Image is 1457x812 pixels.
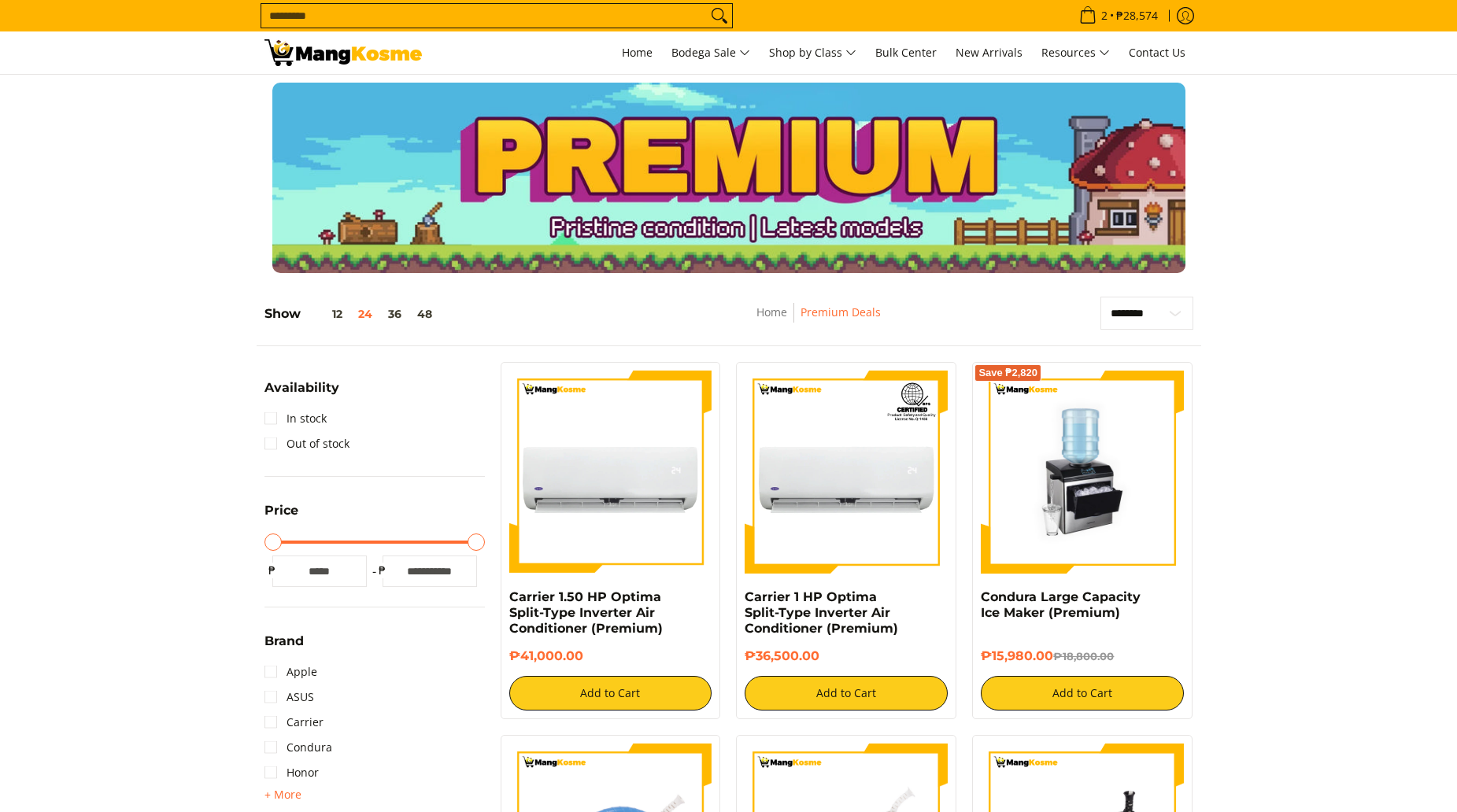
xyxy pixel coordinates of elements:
a: ASUS [264,685,314,710]
a: New Arrivals [948,31,1030,74]
a: Resources [1034,31,1118,74]
h5: Show [264,306,440,322]
h6: ₱15,980.00 [981,648,1184,664]
img: Premium Deals: Best Premium Home Appliances Sale l Mang Kosme [264,39,422,66]
span: Bulk Center [875,45,937,60]
img: Carrier 1.50 HP Optima Split-Type Inverter Air Conditioner (Premium) [509,371,712,574]
nav: Breadcrumbs [649,303,989,338]
a: Home [756,304,787,319]
del: ₱18,800.00 [1053,650,1114,663]
button: 24 [350,308,380,320]
summary: Open [264,785,301,804]
a: Home [614,31,660,74]
span: Shop by Class [769,43,856,63]
span: Price [264,504,298,517]
a: Apple [264,659,317,685]
a: Condura Large Capacity Ice Maker (Premium) [981,589,1141,620]
img: Carrier 1 HP Optima Split-Type Inverter Air Conditioner (Premium) [745,371,948,574]
span: 2 [1099,10,1110,21]
img: https://mangkosme.com/products/condura-large-capacity-ice-maker-premium [981,371,1184,574]
a: Out of stock [264,431,349,456]
button: Search [707,4,732,28]
a: Shop by Class [761,31,864,74]
a: Bulk Center [867,31,945,74]
span: New Arrivals [956,45,1022,60]
span: Brand [264,635,304,648]
button: 12 [301,308,350,320]
span: + More [264,788,301,801]
a: Honor [264,760,319,785]
span: ₱28,574 [1114,10,1160,21]
a: Condura [264,735,332,760]
button: 36 [380,308,409,320]
button: Add to Cart [981,676,1184,710]
button: Add to Cart [509,676,712,710]
a: Carrier [264,710,324,735]
a: Bodega Sale [664,31,758,74]
a: Contact Us [1121,31,1193,74]
span: • [1074,7,1163,24]
summary: Open [264,504,298,529]
a: Premium Deals [801,304,881,319]
a: Carrier 1 HP Optima Split-Type Inverter Air Conditioner (Premium) [745,589,898,636]
span: Availability [264,382,339,394]
button: Add to Cart [745,676,948,710]
a: In stock [264,406,327,431]
span: Contact Us [1129,45,1185,60]
span: Save ₱2,820 [978,368,1037,378]
span: Bodega Sale [671,43,750,63]
button: 48 [409,308,440,320]
nav: Main Menu [438,31,1193,74]
span: Home [622,45,653,60]
span: ₱ [264,563,280,578]
h6: ₱36,500.00 [745,648,948,664]
h6: ₱41,000.00 [509,648,712,664]
a: Carrier 1.50 HP Optima Split-Type Inverter Air Conditioner (Premium) [509,589,663,636]
span: Resources [1041,43,1110,63]
summary: Open [264,382,339,406]
span: ₱ [375,563,390,578]
summary: Open [264,635,304,659]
